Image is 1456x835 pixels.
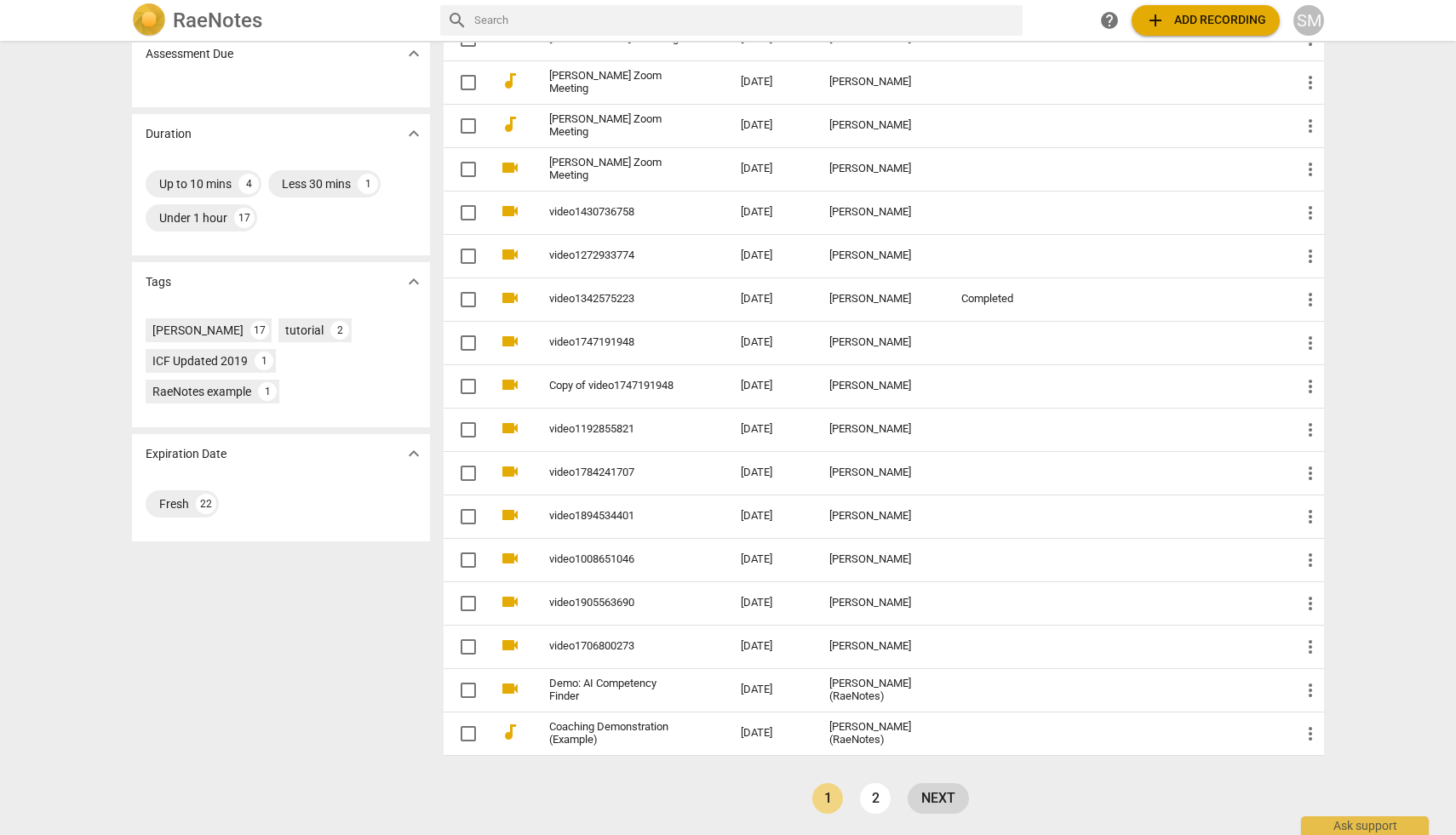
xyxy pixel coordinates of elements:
div: 22 [196,494,216,514]
span: more_vert [1300,593,1321,614]
span: more_vert [1300,463,1321,483]
div: Fresh [159,495,189,512]
span: videocam [500,592,520,612]
td: [DATE] [727,581,816,625]
td: [DATE] [727,408,816,451]
input: Search [474,7,1016,34]
p: Expiration Date [146,445,226,463]
div: Ask support [1301,816,1429,835]
div: [PERSON_NAME] [829,76,934,89]
span: videocam [500,201,520,221]
td: [DATE] [727,277,816,321]
div: [PERSON_NAME] [829,597,934,609]
span: more_vert [1300,550,1321,570]
div: [PERSON_NAME] [829,510,934,523]
a: Help [1094,5,1125,36]
a: video1894534401 [549,510,679,523]
span: videocam [500,375,520,395]
td: [DATE] [727,234,816,277]
span: add [1145,10,1166,31]
div: [PERSON_NAME] (RaeNotes) [829,721,934,746]
div: 17 [234,208,255,228]
button: Show more [401,41,427,66]
a: LogoRaeNotes [132,3,427,37]
span: videocam [500,418,520,438]
span: more_vert [1300,680,1321,701]
td: [DATE] [727,321,816,364]
a: next [908,783,969,814]
span: videocam [500,548,520,569]
a: [PERSON_NAME] Zoom Meeting [549,157,679,182]
div: [PERSON_NAME] (RaeNotes) [829,678,934,703]
span: audiotrack [500,722,520,742]
span: more_vert [1300,420,1321,440]
div: 1 [255,352,273,370]
td: [DATE] [727,104,816,147]
a: video1192855821 [549,423,679,436]
a: Page 1 is your current page [812,783,843,814]
span: more_vert [1300,159,1321,180]
div: [PERSON_NAME] [829,293,934,306]
a: Demo: AI Competency Finder [549,678,679,703]
span: audiotrack [500,114,520,134]
span: expand_more [404,272,424,292]
td: [DATE] [727,625,816,668]
div: [PERSON_NAME] [829,249,934,262]
div: [PERSON_NAME] [829,336,934,349]
span: search [447,10,467,31]
div: 1 [258,382,277,401]
div: Under 1 hour [159,209,227,226]
p: Assessment Due [146,45,233,63]
div: [PERSON_NAME] [829,163,934,175]
span: videocam [500,635,520,655]
span: expand_more [404,43,424,64]
a: video1272933774 [549,249,679,262]
div: SM [1293,5,1324,36]
span: videocam [500,505,520,525]
a: video1342575223 [549,293,679,306]
button: Show more [401,269,427,295]
td: [DATE] [727,451,816,495]
div: [PERSON_NAME] [829,119,934,132]
span: help [1099,10,1120,31]
div: [PERSON_NAME] [829,380,934,392]
td: [DATE] [727,712,816,755]
button: Show more [401,121,427,146]
div: [PERSON_NAME] [829,640,934,653]
div: 17 [250,321,269,340]
a: video1430736758 [549,206,679,219]
span: videocam [500,288,520,308]
span: videocam [500,157,520,178]
p: Tags [146,273,171,291]
span: expand_more [404,123,424,144]
div: [PERSON_NAME] [829,206,934,219]
div: ICF Updated 2019 [152,352,248,369]
div: 1 [358,174,378,194]
div: Completed [961,293,1046,306]
td: [DATE] [727,495,816,538]
a: [PERSON_NAME] Zoom Meeting [549,113,679,139]
span: more_vert [1300,246,1321,266]
span: Add recording [1145,10,1266,31]
td: [DATE] [727,538,816,581]
div: RaeNotes example [152,383,251,400]
td: [DATE] [727,147,816,191]
a: Page 2 [860,783,891,814]
button: Show more [401,441,427,466]
span: more_vert [1300,72,1321,93]
span: more_vert [1300,116,1321,136]
p: Duration [146,125,192,143]
div: [PERSON_NAME] [829,466,934,479]
span: audiotrack [500,71,520,91]
span: more_vert [1300,506,1321,527]
div: [PERSON_NAME] [829,423,934,436]
span: more_vert [1300,203,1321,223]
span: videocam [500,461,520,482]
div: Less 30 mins [282,175,351,192]
a: video1747191948 [549,336,679,349]
div: 2 [330,321,349,340]
td: [DATE] [727,364,816,408]
span: videocam [500,331,520,352]
a: Coaching Demonstration (Example) [549,721,679,746]
td: [DATE] [727,60,816,104]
